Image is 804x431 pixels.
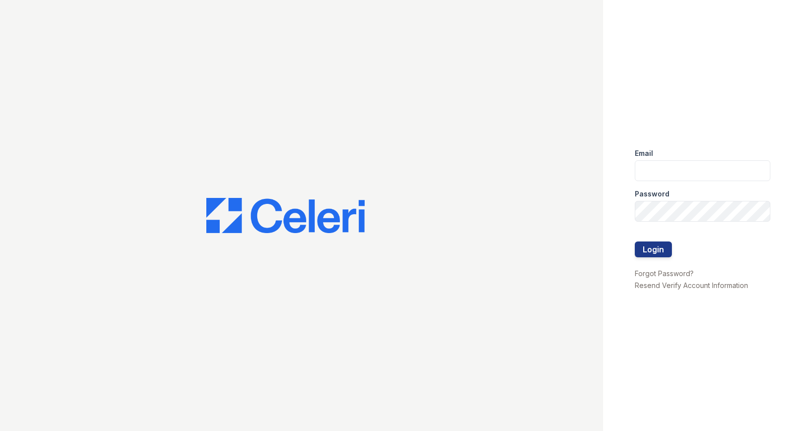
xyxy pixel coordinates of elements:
a: Resend Verify Account Information [635,281,748,289]
button: Login [635,241,672,257]
label: Email [635,148,653,158]
a: Forgot Password? [635,269,694,278]
label: Password [635,189,669,199]
img: CE_Logo_Blue-a8612792a0a2168367f1c8372b55b34899dd931a85d93a1a3d3e32e68fde9ad4.png [206,198,365,234]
